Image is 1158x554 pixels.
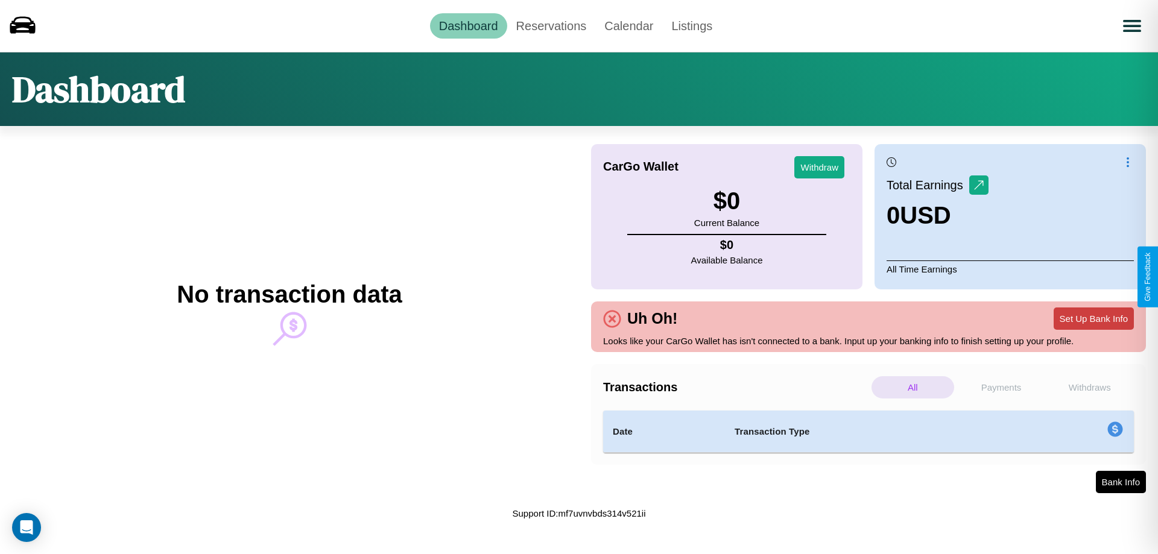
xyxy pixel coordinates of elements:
[603,380,868,394] h4: Transactions
[12,513,41,542] div: Open Intercom Messenger
[691,252,763,268] p: Available Balance
[1115,9,1149,43] button: Open menu
[603,160,679,174] h4: CarGo Wallet
[662,13,721,39] a: Listings
[430,13,507,39] a: Dashboard
[1144,253,1152,301] div: Give Feedback
[507,13,596,39] a: Reservations
[872,376,954,398] p: All
[1096,471,1146,493] button: Bank Info
[177,281,402,308] h2: No transaction data
[694,187,759,215] h3: $ 0
[513,505,646,521] p: Support ID: mf7uvnvbds314v521ii
[603,411,1134,453] table: simple table
[887,174,969,196] p: Total Earnings
[603,333,1134,349] p: Looks like your CarGo Wallet has isn't connected to a bank. Input up your banking info to finish ...
[12,65,185,114] h1: Dashboard
[1048,376,1131,398] p: Withdraws
[887,202,989,229] h3: 0 USD
[691,238,763,252] h4: $ 0
[735,424,1008,439] h4: Transaction Type
[887,260,1134,277] p: All Time Earnings
[595,13,662,39] a: Calendar
[1054,307,1134,330] button: Set Up Bank Info
[694,215,759,231] p: Current Balance
[794,156,844,178] button: Withdraw
[613,424,715,439] h4: Date
[960,376,1043,398] p: Payments
[621,310,683,327] h4: Uh Oh!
